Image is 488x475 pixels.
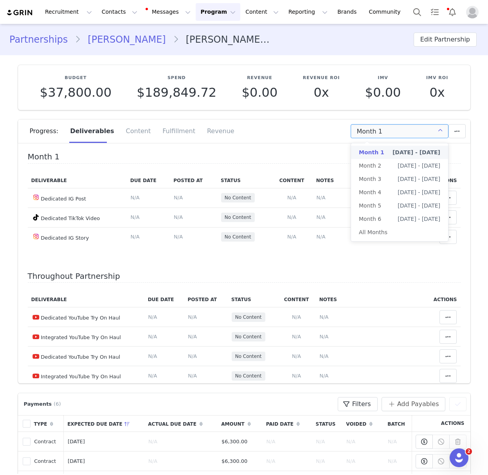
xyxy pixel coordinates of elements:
th: Due Date [127,173,170,188]
span: [DATE] - [DATE] [398,212,440,226]
p: Spend [137,75,217,81]
li: All Months [351,226,448,239]
th: Due Date [144,292,184,307]
h4: Month 1 [28,152,461,164]
th: Actions [412,415,470,432]
div: Fulfillment [157,119,201,143]
a: Partnerships [9,33,75,47]
span: N/A [148,373,157,379]
span: Month 5 [359,199,381,212]
img: grin logo [6,9,34,16]
span: No Content [235,333,262,340]
span: N/A [188,314,197,320]
span: [DATE] - [DATE] [398,172,440,186]
span: No Content [235,372,262,379]
button: Content [241,3,283,21]
a: [PERSON_NAME] [81,33,173,47]
span: [DATE] - [DATE] [393,146,440,159]
span: N/A [174,234,183,240]
span: [DATE] - [DATE] [398,186,440,199]
span: N/A [148,334,157,340]
span: N/A [188,353,197,359]
p: Budget [40,75,112,81]
span: N/A [317,195,326,200]
p: 0x [303,85,340,99]
p: IMV [365,75,401,81]
td: Integrated YouTube Try On Haul [28,366,144,386]
span: N/A [319,353,328,359]
button: Search [409,3,426,21]
span: N/A [292,314,301,320]
button: Add Payables [382,397,445,411]
span: No Content [235,353,262,360]
button: Profile [461,6,486,18]
span: $189,849.72 [137,85,217,100]
td: Contract [31,452,64,471]
span: Month 3 [359,172,381,186]
button: Edit Partnership [414,33,477,47]
button: Reporting [284,3,332,21]
th: Voided [342,415,384,432]
button: Messages [142,3,195,21]
div: Revenue [201,119,234,143]
td: Dedicated YouTube Try On Haul [28,307,144,327]
span: $6,300.00 [221,439,247,444]
span: Month 2 [359,159,381,172]
td: Dedicated IG Post [28,188,127,208]
th: Status [228,292,277,307]
th: Deliverable [28,292,144,307]
span: N/A [188,334,197,340]
p: 0x [426,85,448,99]
button: Contacts [97,3,142,21]
span: [DATE] - [DATE] [398,159,440,172]
th: Deliverable [28,173,127,188]
span: N/A [317,214,326,220]
th: Actions [424,292,460,307]
td: N/A [312,432,343,452]
td: Contract [31,432,64,452]
span: $6,300.00 [221,458,247,464]
th: Status [312,415,343,432]
td: N/A [144,452,218,471]
td: [DATE] [64,452,144,471]
div: Deliverables [64,119,120,143]
span: Filters [352,399,371,409]
th: Batch [384,415,412,432]
span: No Content [225,194,251,201]
td: N/A [384,432,412,452]
button: Notifications [444,3,461,21]
th: Posted At [170,173,217,188]
button: Recruitment [40,3,97,21]
div: Payments [22,400,65,408]
span: Month 4 [359,186,381,199]
span: [DATE] - [DATE] [398,199,440,212]
span: N/A [292,353,301,359]
span: N/A [148,314,157,320]
span: $0.00 [242,85,278,100]
th: Expected Due Date [64,415,144,432]
a: Tasks [426,3,443,21]
img: placeholder-profile.jpg [466,6,479,18]
td: N/A [342,432,384,452]
th: Amount [218,415,263,432]
td: N/A [144,432,218,452]
p: IMV ROI [426,75,448,81]
span: N/A [287,195,296,200]
td: Dedicated IG Story [28,227,127,247]
span: N/A [148,353,157,359]
span: N/A [287,234,296,240]
th: Type [31,415,64,432]
span: N/A [174,195,183,200]
span: N/A [174,214,183,220]
td: Integrated YouTube Try On Haul [28,327,144,347]
span: N/A [131,195,140,200]
h4: Throughout Partnership [28,272,461,283]
th: Notes [313,173,421,188]
th: Paid Date [263,415,312,432]
a: Community [364,3,409,21]
span: N/A [287,214,296,220]
td: Dedicated YouTube Try On Haul [28,347,144,366]
span: $37,800.00 [40,85,112,100]
button: Filters [338,397,378,411]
